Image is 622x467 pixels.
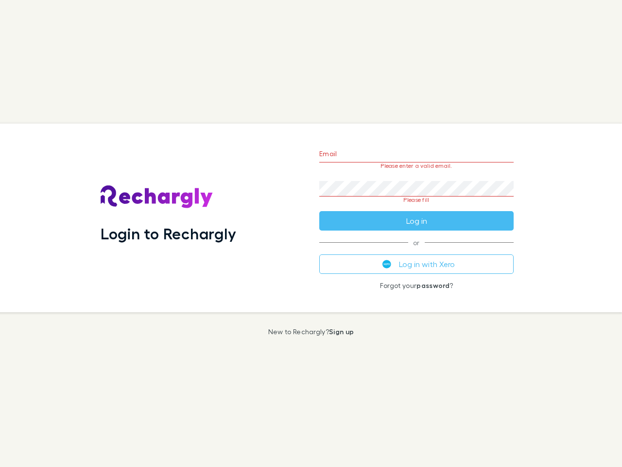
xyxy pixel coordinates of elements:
[416,281,449,289] a: password
[319,211,514,231] button: Log in
[101,224,236,243] h1: Login to Rechargly
[268,328,354,336] p: New to Rechargly?
[319,282,514,289] p: Forgot your ?
[319,254,514,274] button: Log in with Xero
[319,162,514,169] p: Please enter a valid email.
[382,260,391,269] img: Xero's logo
[101,185,213,209] img: Rechargly's Logo
[319,197,514,203] p: Please fill
[329,327,354,336] a: Sign up
[319,242,514,243] span: or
